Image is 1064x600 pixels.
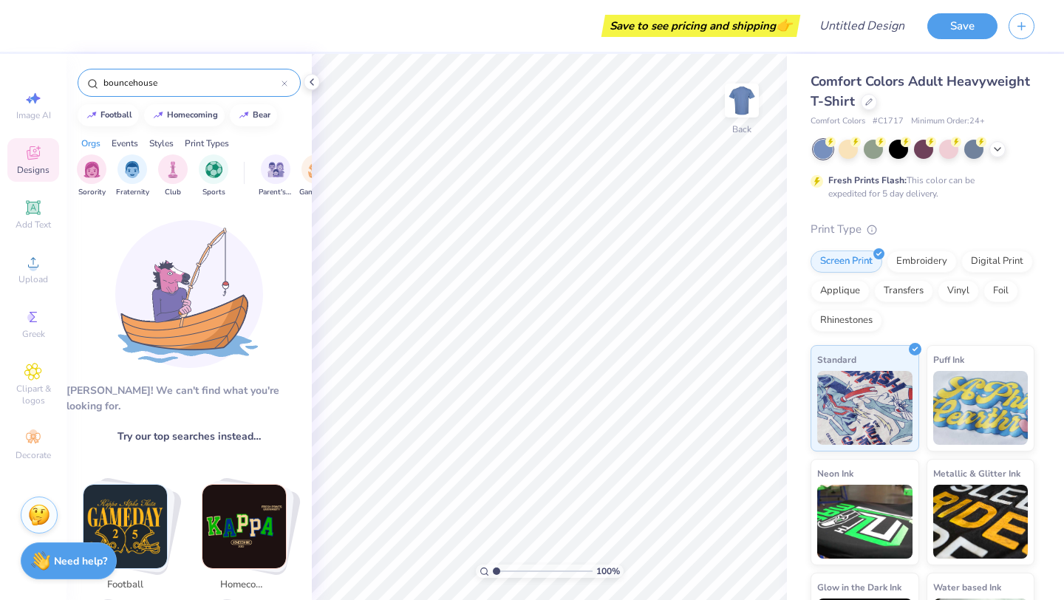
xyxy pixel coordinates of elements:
div: Orgs [81,137,100,150]
span: homecoming [220,578,268,593]
div: Vinyl [938,280,979,302]
span: Sports [202,187,225,198]
div: This color can be expedited for 5 day delivery. [828,174,1010,200]
img: football [83,485,167,568]
div: Embroidery [887,250,957,273]
div: Digital Print [961,250,1033,273]
span: Clipart & logos [7,383,59,406]
span: Neon Ink [817,466,853,481]
span: Game Day [299,187,333,198]
span: Comfort Colors Adult Heavyweight T-Shirt [811,72,1030,110]
img: Game Day Image [308,161,325,178]
button: homecoming [144,104,225,126]
img: trend_line.gif [238,111,250,120]
input: Untitled Design [808,11,916,41]
img: Neon Ink [817,485,913,559]
span: Sorority [78,187,106,198]
strong: Need help? [54,554,107,568]
img: Club Image [165,161,181,178]
img: homecoming [202,485,286,568]
img: Metallic & Glitter Ink [933,485,1029,559]
span: Greek [22,328,45,340]
button: filter button [77,154,106,198]
div: Rhinestones [811,310,882,332]
img: Standard [817,371,913,445]
div: filter for Sports [199,154,228,198]
img: Puff Ink [933,371,1029,445]
span: Image AI [16,109,51,121]
span: Standard [817,352,856,367]
div: Back [732,123,751,136]
img: Parent's Weekend Image [267,161,284,178]
div: filter for Club [158,154,188,198]
div: filter for Sorority [77,154,106,198]
img: trend_line.gif [152,111,164,120]
span: 100 % [596,565,620,578]
div: Foil [983,280,1018,302]
button: football [78,104,139,126]
div: filter for Game Day [299,154,333,198]
span: football [101,578,149,593]
span: Puff Ink [933,352,964,367]
button: filter button [199,154,228,198]
span: Glow in the Dark Ink [817,579,901,595]
button: filter button [158,154,188,198]
span: Minimum Order: 24 + [911,115,985,128]
div: filter for Parent's Weekend [259,154,293,198]
span: Fraternity [116,187,149,198]
button: bear [230,104,277,126]
span: Parent's Weekend [259,187,293,198]
span: Club [165,187,181,198]
img: Back [727,86,757,115]
strong: Fresh Prints Flash: [828,174,907,186]
div: Applique [811,280,870,302]
div: Print Types [185,137,229,150]
button: Stack Card Button football [74,484,185,598]
div: Print Type [811,221,1034,238]
input: Try "Alpha" [102,75,282,90]
div: football [100,111,132,119]
button: Stack Card Button homecoming [193,484,304,598]
img: Fraternity Image [124,161,140,178]
img: Sorority Image [83,161,100,178]
img: trend_line.gif [86,111,98,120]
div: Transfers [874,280,933,302]
span: Upload [18,273,48,285]
div: [PERSON_NAME]! We can't find what you're looking for. [66,383,312,414]
span: Add Text [16,219,51,231]
div: bear [253,111,270,119]
button: filter button [259,154,293,198]
div: filter for Fraternity [116,154,149,198]
div: Screen Print [811,250,882,273]
img: Loading... [115,220,263,368]
span: # C1717 [873,115,904,128]
button: Save [927,13,997,39]
span: Decorate [16,449,51,461]
span: Designs [17,164,50,176]
span: Try our top searches instead… [117,429,261,444]
div: Events [112,137,138,150]
button: filter button [299,154,333,198]
span: 👉 [776,16,792,34]
span: Comfort Colors [811,115,865,128]
button: filter button [116,154,149,198]
div: Styles [149,137,174,150]
span: Water based Ink [933,579,1001,595]
div: Save to see pricing and shipping [605,15,797,37]
img: Sports Image [205,161,222,178]
span: Metallic & Glitter Ink [933,466,1020,481]
div: homecoming [167,111,218,119]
